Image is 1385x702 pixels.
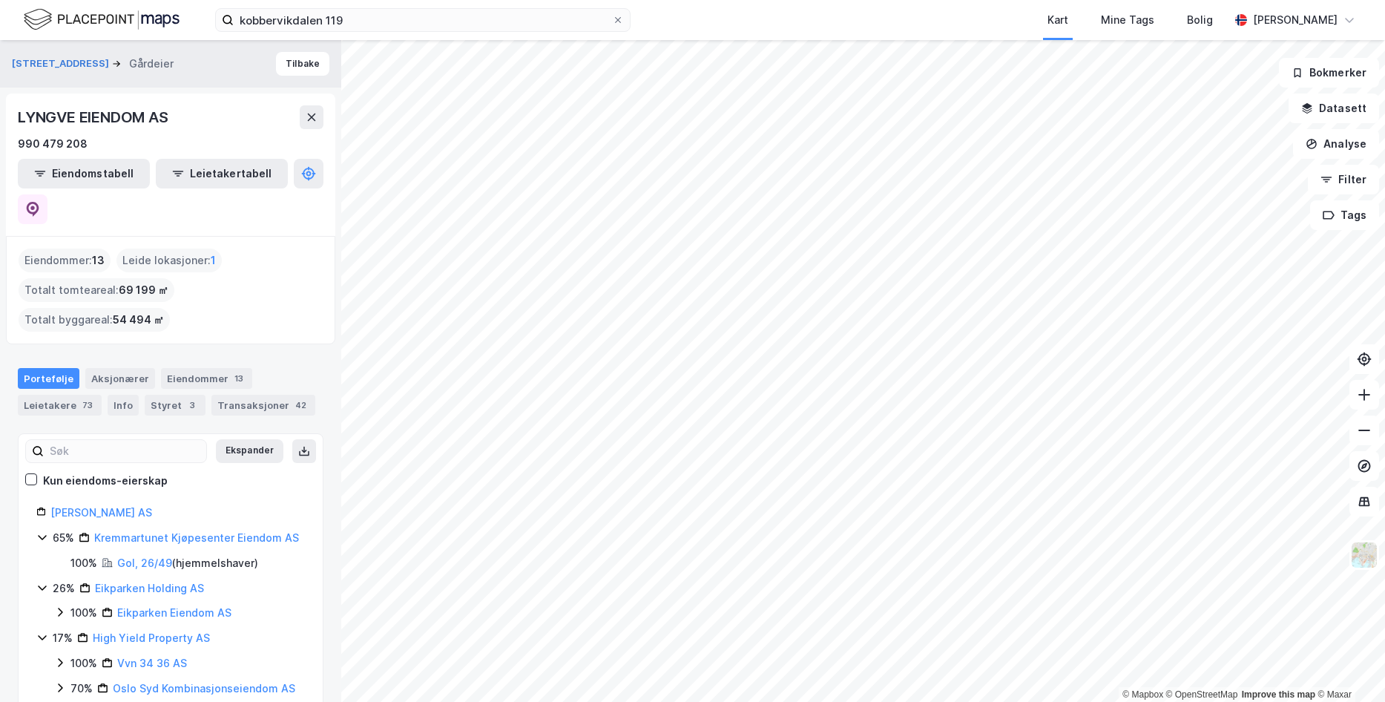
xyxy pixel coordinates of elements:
[1311,631,1385,702] div: Kontrollprogram for chat
[1253,11,1338,29] div: [PERSON_NAME]
[276,52,329,76] button: Tilbake
[19,249,111,272] div: Eiendommer :
[79,398,96,413] div: 73
[70,604,97,622] div: 100%
[1047,11,1068,29] div: Kart
[1289,94,1379,123] button: Datasett
[211,252,216,269] span: 1
[53,580,75,597] div: 26%
[1310,200,1379,230] button: Tags
[18,368,79,389] div: Portefølje
[18,159,150,188] button: Eiendomstabell
[216,439,283,463] button: Ekspander
[1311,631,1385,702] iframe: Chat Widget
[70,554,97,572] div: 100%
[1101,11,1154,29] div: Mine Tags
[18,135,88,153] div: 990 479 208
[1242,689,1315,700] a: Improve this map
[116,249,222,272] div: Leide lokasjoner :
[117,657,187,669] a: Vvn 34 36 AS
[19,278,174,302] div: Totalt tomteareal :
[92,252,105,269] span: 13
[93,632,210,644] a: High Yield Property AS
[231,371,246,386] div: 13
[53,629,73,647] div: 17%
[1187,11,1213,29] div: Bolig
[12,56,112,71] button: [STREET_ADDRESS]
[234,9,612,31] input: Søk på adresse, matrikkel, gårdeiere, leietakere eller personer
[94,531,299,544] a: Kremmartunet Kjøpesenter Eiendom AS
[43,472,168,490] div: Kun eiendoms-eierskap
[95,582,204,594] a: Eikparken Holding AS
[85,368,155,389] div: Aksjonærer
[44,440,206,462] input: Søk
[1293,129,1379,159] button: Analyse
[1308,165,1379,194] button: Filter
[156,159,288,188] button: Leietakertabell
[113,682,295,695] a: Oslo Syd Kombinasjonseiendom AS
[1122,689,1163,700] a: Mapbox
[1166,689,1238,700] a: OpenStreetMap
[145,395,205,416] div: Styret
[53,529,74,547] div: 65%
[70,655,97,672] div: 100%
[129,55,174,73] div: Gårdeier
[292,398,309,413] div: 42
[113,311,164,329] span: 54 494 ㎡
[108,395,139,416] div: Info
[185,398,200,413] div: 3
[1279,58,1379,88] button: Bokmerker
[18,395,102,416] div: Leietakere
[117,554,258,572] div: ( hjemmelshaver )
[119,281,168,299] span: 69 199 ㎡
[70,680,93,698] div: 70%
[117,557,172,569] a: Gol, 26/49
[19,308,170,332] div: Totalt byggareal :
[50,506,152,519] a: [PERSON_NAME] AS
[211,395,315,416] div: Transaksjoner
[24,7,180,33] img: logo.f888ab2527a4732fd821a326f86c7f29.svg
[18,105,171,129] div: LYNGVE EIENDOM AS
[1350,541,1378,569] img: Z
[117,606,231,619] a: Eikparken Eiendom AS
[161,368,252,389] div: Eiendommer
